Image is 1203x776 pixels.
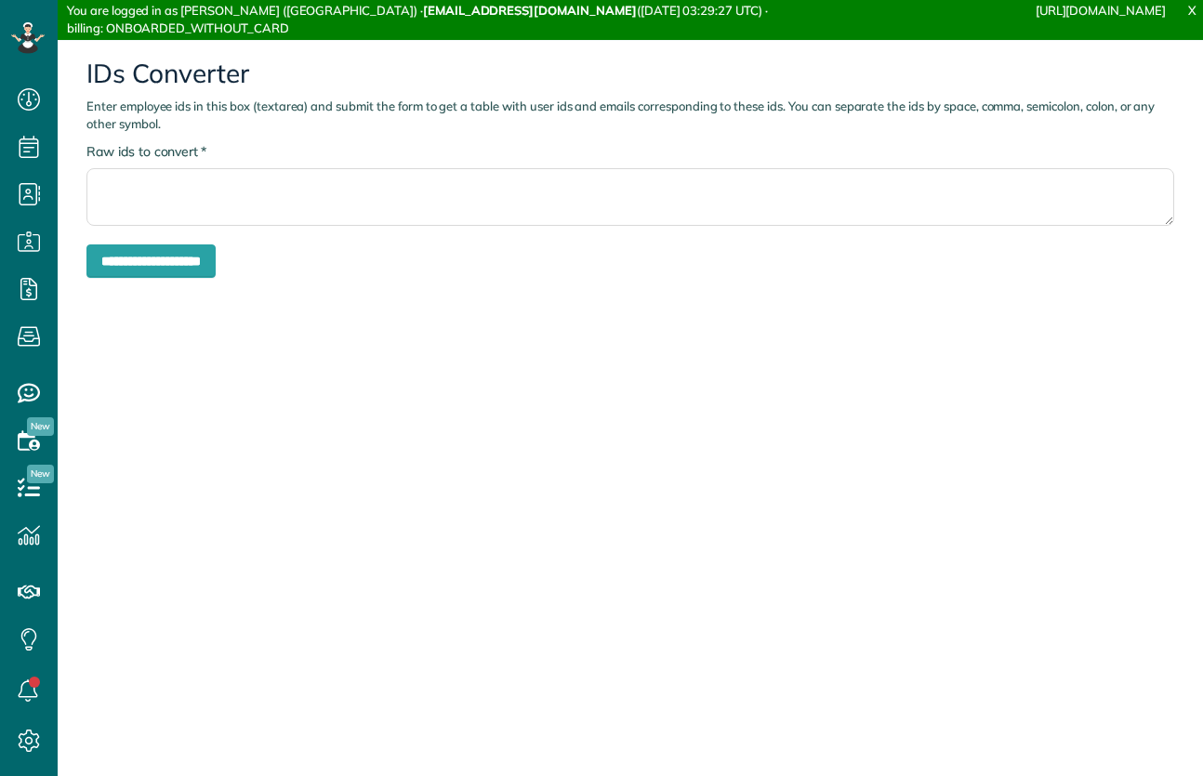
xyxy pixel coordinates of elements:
a: [URL][DOMAIN_NAME] [1036,3,1166,18]
label: Raw ids to convert [86,142,206,161]
span: New [27,417,54,436]
p: Enter employee ids in this box (textarea) and submit the form to get a table with user ids and em... [86,98,1174,133]
h2: IDs Converter [86,59,1174,88]
span: New [27,465,54,483]
strong: [EMAIL_ADDRESS][DOMAIN_NAME] [423,3,637,18]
